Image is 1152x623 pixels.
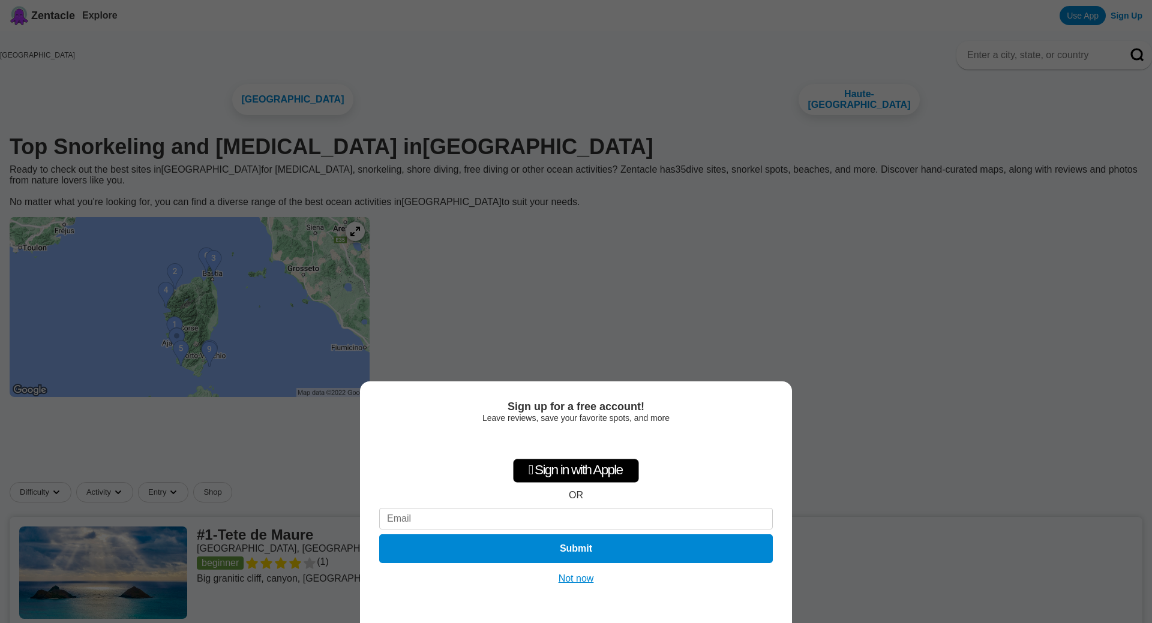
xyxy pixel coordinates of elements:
div: Sign in with Apple [513,459,639,483]
div: OR [569,490,583,501]
input: Email [379,508,773,529]
div: Sign up for a free account! [379,401,773,413]
iframe: Schaltfläche „Über Google anmelden“ [508,429,644,455]
button: Submit [379,534,773,563]
button: Not now [555,573,598,585]
div: Leave reviews, save your favorite spots, and more [379,413,773,423]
